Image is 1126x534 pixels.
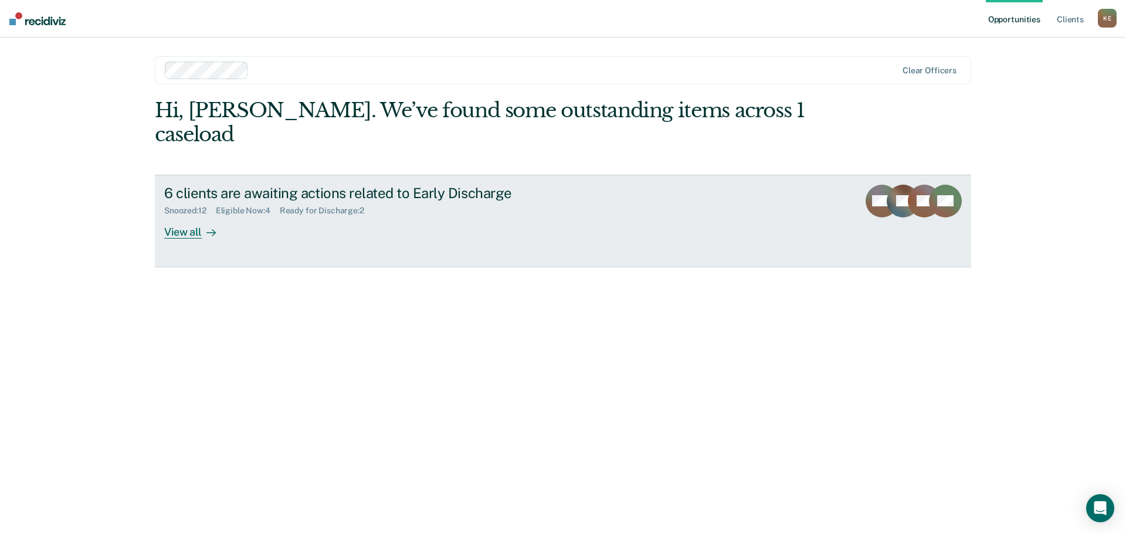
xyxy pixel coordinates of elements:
a: 6 clients are awaiting actions related to Early DischargeSnoozed:12Eligible Now:4Ready for Discha... [155,175,971,267]
div: View all [164,216,230,239]
img: Recidiviz [9,12,66,25]
div: Open Intercom Messenger [1086,494,1114,522]
button: KE [1098,9,1117,28]
div: 6 clients are awaiting actions related to Early Discharge [164,185,576,202]
div: Clear officers [903,66,957,76]
div: Hi, [PERSON_NAME]. We’ve found some outstanding items across 1 caseload [155,98,808,147]
div: Ready for Discharge : 2 [280,206,374,216]
div: Snoozed : 12 [164,206,216,216]
div: K E [1098,9,1117,28]
div: Eligible Now : 4 [216,206,280,216]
